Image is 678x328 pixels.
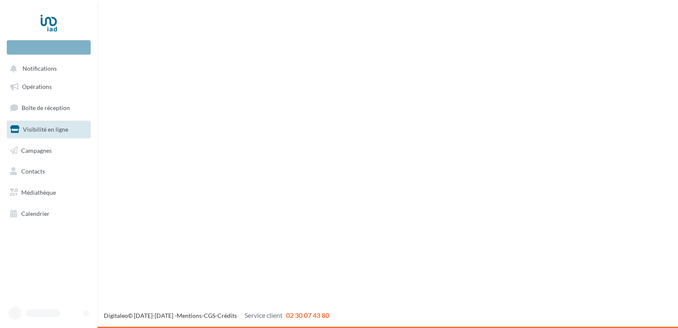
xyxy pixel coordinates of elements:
[245,311,283,319] span: Service client
[5,184,92,201] a: Médiathèque
[204,312,215,319] a: CGS
[21,210,50,217] span: Calendrier
[22,83,52,90] span: Opérations
[104,312,329,319] span: © [DATE]-[DATE] - - -
[21,168,45,175] span: Contacts
[5,78,92,96] a: Opérations
[22,65,57,72] span: Notifications
[21,189,56,196] span: Médiathèque
[7,40,91,55] div: Nouvelle campagne
[5,142,92,160] a: Campagnes
[21,146,52,154] span: Campagnes
[177,312,202,319] a: Mentions
[5,163,92,180] a: Contacts
[5,99,92,117] a: Boîte de réception
[5,121,92,138] a: Visibilité en ligne
[217,312,237,319] a: Crédits
[104,312,128,319] a: Digitaleo
[23,126,68,133] span: Visibilité en ligne
[22,104,70,111] span: Boîte de réception
[286,311,329,319] span: 02 30 07 43 80
[5,205,92,223] a: Calendrier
